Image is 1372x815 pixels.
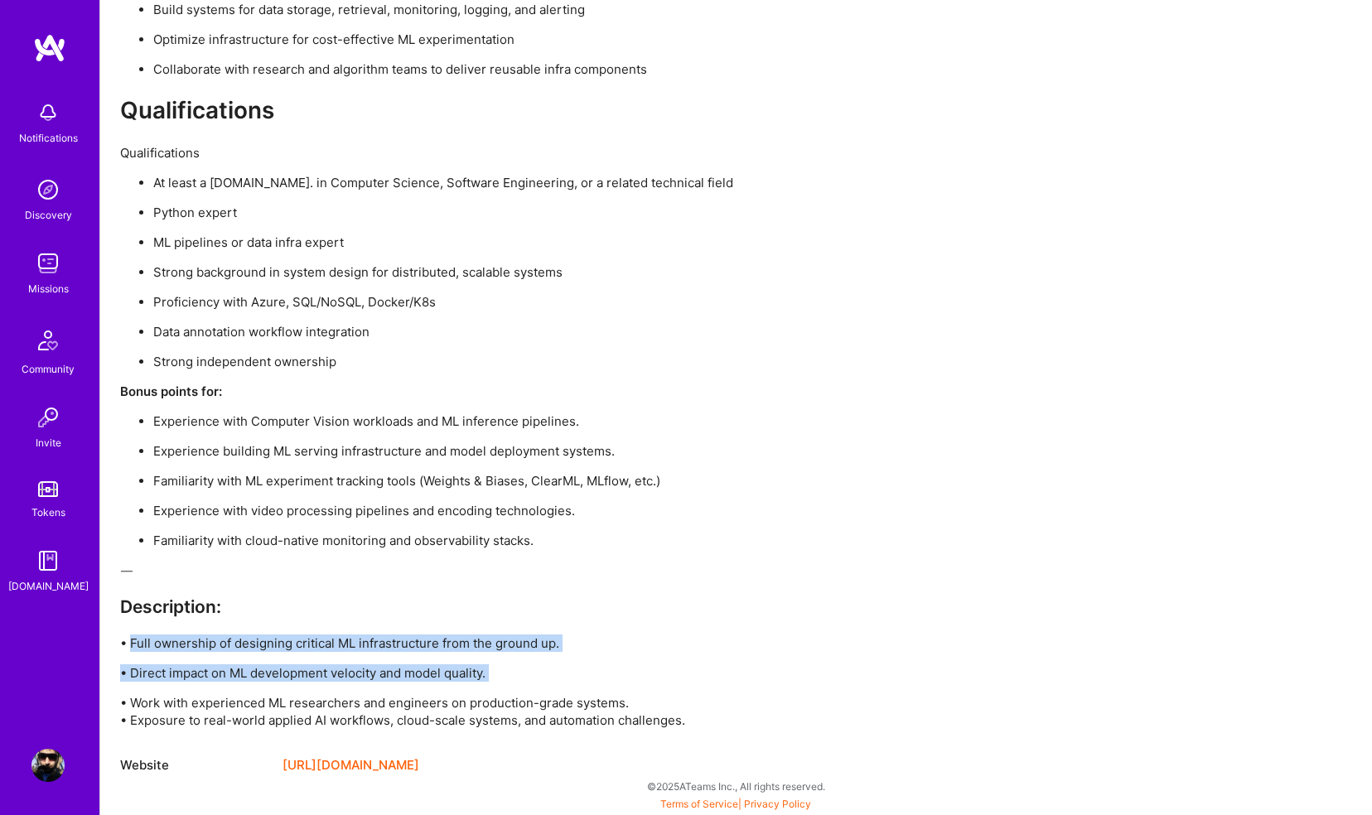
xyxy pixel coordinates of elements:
h3: Description: [120,596,1114,617]
p: Qualifications [120,144,1114,162]
h2: Qualifications [120,97,1114,124]
img: teamwork [31,247,65,280]
div: Notifications [19,129,78,147]
div: [DOMAIN_NAME] [8,577,89,595]
p: • Direct impact on ML development velocity and model quality. [120,664,1114,682]
div: Community [22,360,75,378]
p: At least a [DOMAIN_NAME]. in Computer Science, Software Engineering, or a related technical field [153,174,1114,191]
img: bell [31,96,65,129]
p: Python expert [153,204,1114,221]
a: Terms of Service [660,798,738,810]
img: User Avatar [31,749,65,782]
p: ML pipelines or data infra expert [153,234,1114,251]
div: Website [120,755,269,775]
div: Missions [28,280,69,297]
img: Invite [31,401,65,434]
a: User Avatar [27,749,69,782]
p: Strong independent ownership [153,353,1114,370]
p: Optimize infrastructure for cost-effective ML experimentation [153,31,1114,48]
img: discovery [31,173,65,206]
a: Privacy Policy [744,798,811,810]
img: tokens [38,481,58,497]
p: ⸻ [120,562,1114,579]
div: Discovery [25,206,72,224]
a: [URL][DOMAIN_NAME] [283,755,419,775]
div: Invite [36,434,61,451]
span: | [660,798,811,810]
p: Strong background in system design for distributed, scalable systems [153,263,1114,281]
img: guide book [31,544,65,577]
p: Experience with video processing pipelines and encoding technologies. [153,502,1114,519]
p: Familiarity with cloud-native monitoring and observability stacks. [153,532,1114,549]
p: Familiarity with ML experiment tracking tools (Weights & Biases, ClearML, MLflow, etc.) [153,472,1114,489]
strong: Bonus points for: [120,383,222,399]
div: © 2025 ATeams Inc., All rights reserved. [99,765,1372,807]
p: Experience with Computer Vision workloads and ML inference pipelines. [153,412,1114,430]
p: Experience building ML serving infrastructure and model deployment systems. [153,442,1114,460]
img: Community [28,321,68,360]
p: • Full ownership of designing critical ML infrastructure from the ground up. [120,634,1114,652]
p: Build systems for data storage, retrieval, monitoring, logging, and alerting [153,1,1114,18]
p: Collaborate with research and algorithm teams to deliver reusable infra components [153,60,1114,78]
p: • Work with experienced ML researchers and engineers on production-grade systems. • Exposure to r... [120,694,1114,729]
p: Proficiency with Azure, SQL/NoSQL, Docker/K8s [153,293,1114,311]
p: Data annotation workflow integration [153,323,1114,340]
div: Tokens [31,504,65,521]
img: logo [33,33,66,63]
